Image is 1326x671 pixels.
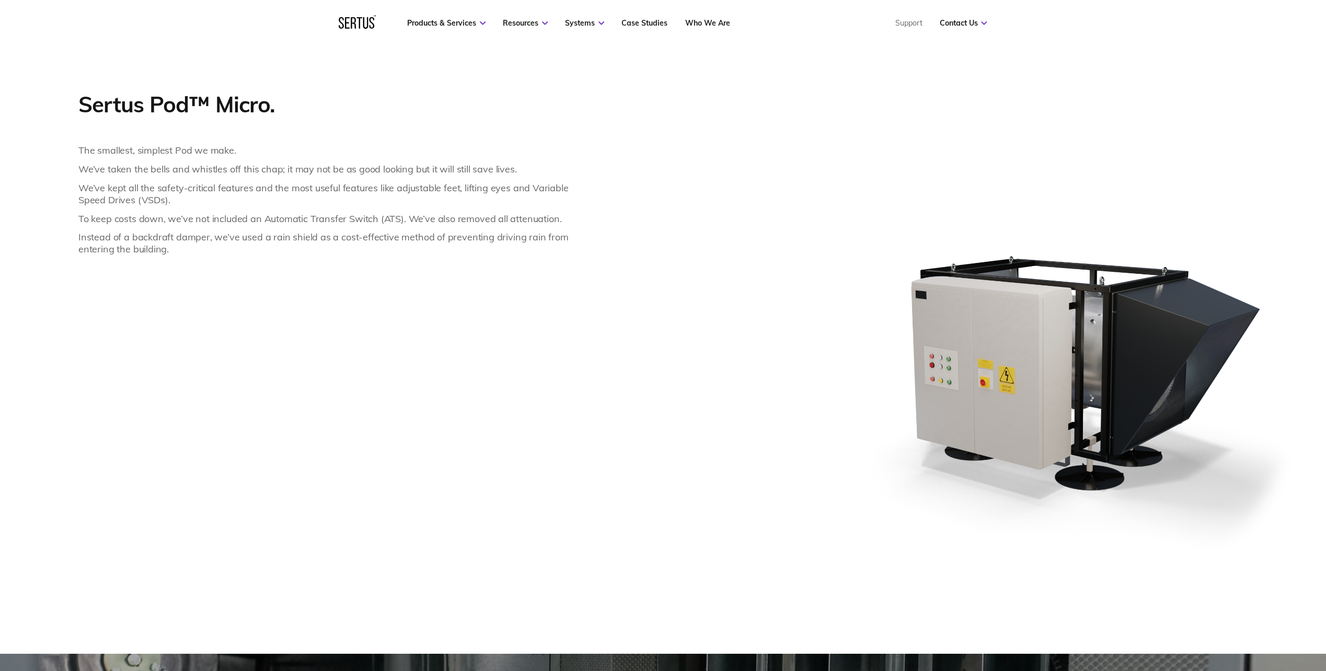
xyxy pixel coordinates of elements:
p: Sertus Pod™ Micro. [78,90,578,118]
p: Instead of a backdraft damper, we’ve used a rain shield as a cost-effective method of preventing ... [78,231,578,255]
p: We’ve kept all the safety-critical features and the most useful features like adjustable feet, li... [78,182,578,206]
p: We’ve taken the bells and whistles off this chap; it may not be as good looking but it will still... [78,163,578,175]
p: The smallest, simplest Pod we make. [78,144,578,156]
p: To keep costs down, we’ve not included an Automatic Transfer Switch (ATS). We’ve also removed all... [78,213,578,225]
a: Case Studies [621,18,667,28]
a: Contact Us [939,18,987,28]
a: Who We Are [685,18,730,28]
a: Resources [503,18,548,28]
iframe: Chat Widget [1138,550,1326,671]
a: Products & Services [407,18,486,28]
a: Systems [565,18,604,28]
a: Support [895,18,922,28]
